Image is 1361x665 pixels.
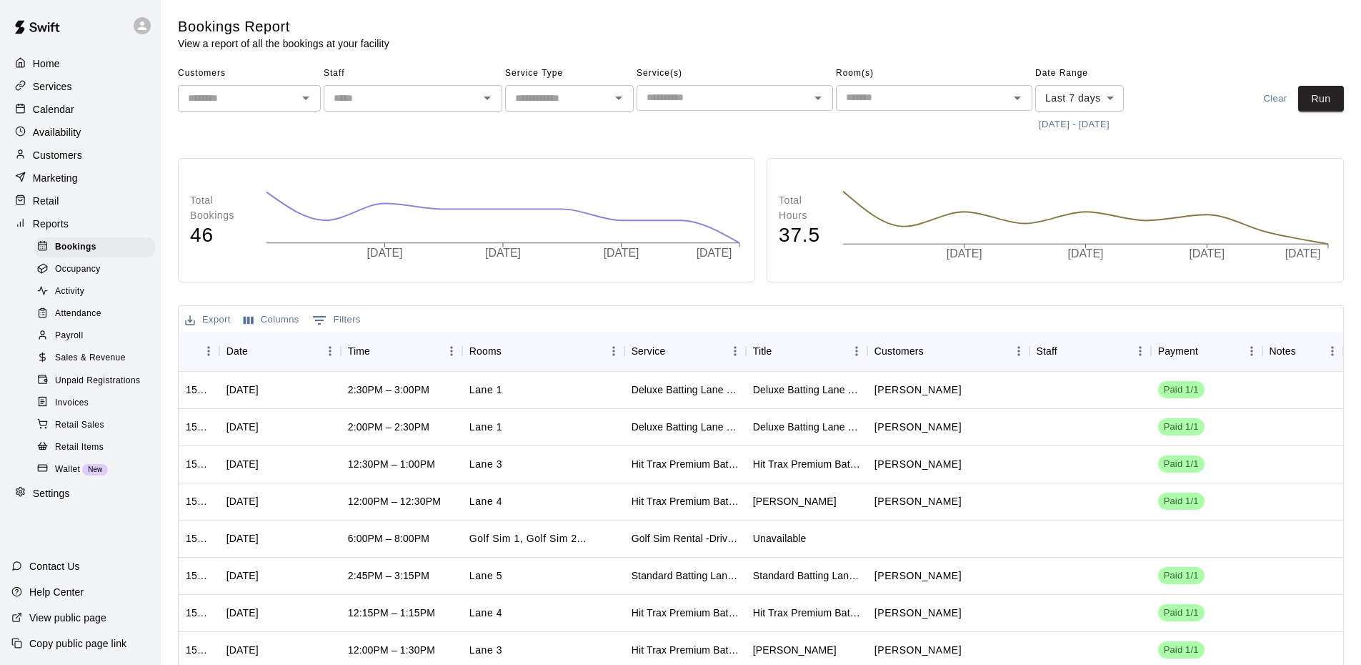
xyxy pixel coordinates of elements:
[248,341,268,361] button: Sort
[190,223,251,248] h4: 46
[181,309,234,331] button: Export
[55,262,101,277] span: Occupancy
[947,248,982,260] tspan: [DATE]
[226,420,259,434] div: Sun, Oct 12, 2025
[178,17,389,36] h5: Bookings Report
[1158,606,1205,620] span: Paid 1/1
[1296,341,1316,361] button: Sort
[624,331,746,371] div: Service
[226,383,259,397] div: Sun, Oct 12, 2025
[33,102,74,117] p: Calendar
[746,331,867,371] div: Title
[724,340,746,362] button: Menu
[34,326,155,346] div: Payroll
[341,331,462,371] div: Time
[11,99,149,120] a: Calendar
[469,457,502,472] p: Lane 3
[34,348,155,368] div: Sales & Revenue
[226,494,259,508] div: Sun, Oct 12, 2025
[33,148,82,162] p: Customers
[11,190,149,212] div: Retail
[1158,495,1205,508] span: Paid 1/1
[874,606,962,621] p: Les Valentine
[178,62,321,85] span: Customers
[348,568,429,583] div: 2:45PM – 3:15PM
[11,53,149,74] a: Home
[34,282,155,302] div: Activity
[874,494,962,509] p: Cullen Epperson
[469,568,502,583] p: Lane 5
[178,36,389,51] p: View a report of all the bookings at your facility
[632,494,739,508] div: Hit Trax Premium Batting Lane (Baseball) (Sports Attack I-Hack Pitching Machine)
[319,340,341,362] button: Menu
[1158,569,1205,583] span: Paid 1/1
[469,331,502,371] div: Rooms
[637,62,833,85] span: Service(s)
[469,606,502,621] p: Lane 4
[632,606,739,620] div: Hit Trax Premium Batting Lane (Baseball) (Sports Attack I-Hack Pitching Machine)
[874,643,962,658] p: Michael McCabe
[753,383,860,397] div: Deluxe Batting Lane (Baseball)
[753,331,772,371] div: Title
[240,309,303,331] button: Select columns
[1285,248,1321,260] tspan: [DATE]
[462,331,624,371] div: Rooms
[632,383,739,397] div: Deluxe Batting Lane (Baseball)
[1037,331,1057,371] div: Staff
[753,643,837,657] div: Michael McCabe
[186,420,212,434] div: 1514884
[836,62,1032,85] span: Room(s)
[1030,331,1151,371] div: Staff
[477,88,497,108] button: Open
[632,643,739,657] div: Hit Trax Premium Batting/Pitching Lane (Baseball) (Sports Attack Hack Attack Jr. Pitching Machine)
[1008,340,1030,362] button: Menu
[1057,341,1077,361] button: Sort
[874,568,962,583] p: Andrew Byrd
[33,79,72,94] p: Services
[367,247,403,259] tspan: [DATE]
[632,420,739,434] div: Deluxe Batting Lane (Baseball)
[34,237,155,257] div: Bookings
[632,331,666,371] div: Service
[226,606,259,620] div: Sat, Oct 11, 2025
[632,531,739,546] div: Golf Sim Rental -Driving Range Special- One Hour (1 Player)
[348,643,435,657] div: 12:00PM – 1:30PM
[11,213,149,235] a: Reports
[846,340,867,362] button: Menu
[370,341,390,361] button: Sort
[753,531,807,546] div: Unavailable
[11,144,149,166] a: Customers
[186,457,212,471] div: 1514656
[469,494,502,509] p: Lane 4
[55,440,104,455] span: Retail Items
[34,460,155,480] div: WalletNew
[469,643,502,658] p: Lane 3
[779,223,828,248] h4: 37.5
[348,457,435,471] div: 12:30PM – 1:00PM
[469,531,587,546] p: Golf Sim 1, Golf Sim 2, Pickleball Court, Lane 2, Lane 1, Lane 3, Lane 4, Lane 5, Party/Meeting Room
[348,606,435,620] div: 12:15PM – 1:15PM
[33,125,81,139] p: Availability
[874,331,924,371] div: Customers
[34,348,161,370] a: Sales & Revenue
[186,568,212,583] div: 1513662
[1252,86,1298,112] button: Clear
[11,122,149,143] a: Availability
[55,418,104,433] span: Retail Sales
[874,383,962,398] p: Chris Scarmardo
[33,486,70,501] p: Settings
[186,383,212,397] div: 1515008
[11,76,149,97] a: Services
[1158,458,1205,471] span: Paid 1/1
[226,331,248,371] div: Date
[505,62,634,85] span: Service Type
[34,436,161,458] a: Retail Items
[226,568,259,583] div: Sat, Oct 11, 2025
[186,494,212,508] div: 1514088
[33,171,78,185] p: Marketing
[808,88,828,108] button: Open
[34,392,161,414] a: Invoices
